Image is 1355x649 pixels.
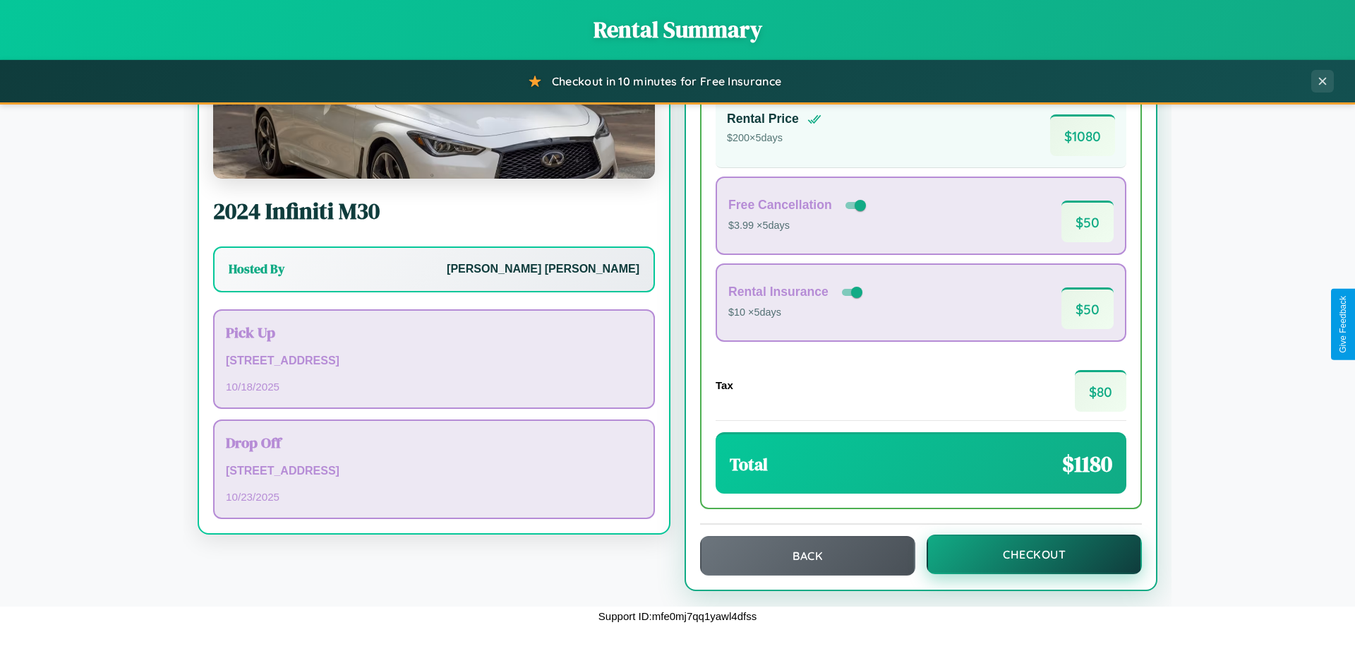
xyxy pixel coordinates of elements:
span: $ 50 [1061,201,1114,242]
h4: Tax [716,379,733,391]
h4: Free Cancellation [728,198,832,213]
p: 10 / 18 / 2025 [226,377,642,396]
h1: Rental Summary [14,14,1341,45]
h3: Drop Off [226,432,642,453]
p: [PERSON_NAME] [PERSON_NAME] [447,259,639,280]
p: 10 / 23 / 2025 [226,487,642,506]
p: $10 × 5 days [728,304,865,322]
span: $ 50 [1061,287,1114,329]
h4: Rental Price [727,112,799,126]
span: $ 1080 [1050,114,1115,156]
p: Support ID: mfe0mj7qq1yawl4dfss [598,607,757,626]
span: $ 1180 [1062,448,1112,480]
button: Checkout [927,535,1142,574]
h4: Rental Insurance [728,285,829,299]
p: [STREET_ADDRESS] [226,461,642,482]
p: [STREET_ADDRESS] [226,351,642,371]
span: $ 80 [1075,370,1126,412]
h3: Hosted By [229,261,284,278]
h3: Pick Up [226,322,642,343]
h2: 2024 Infiniti M30 [213,196,655,227]
span: Checkout in 10 minutes for Free Insurance [552,74,781,88]
button: Back [700,536,915,576]
div: Give Feedback [1338,296,1348,353]
h3: Total [730,453,768,476]
img: Infiniti M30 [213,37,655,179]
p: $3.99 × 5 days [728,217,869,235]
p: $ 200 × 5 days [727,129,821,148]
